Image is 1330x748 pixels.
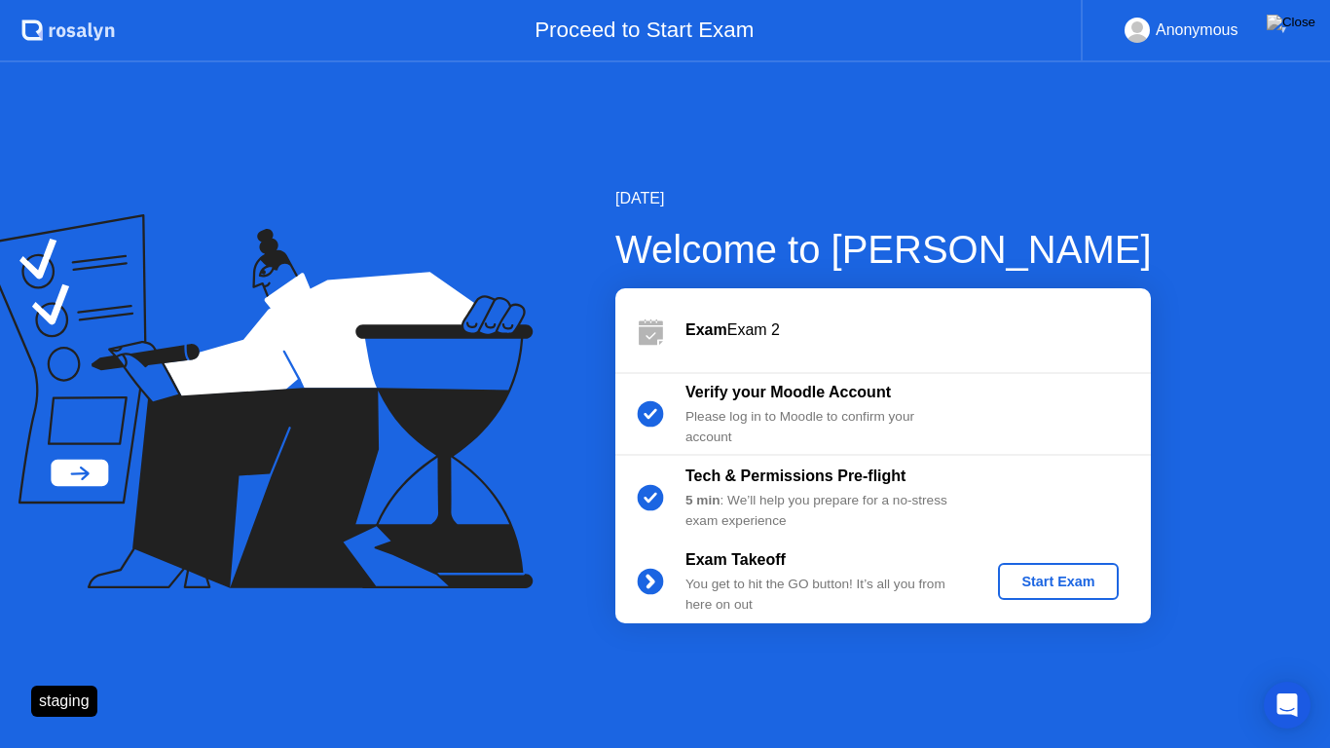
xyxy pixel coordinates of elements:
[685,407,966,447] div: Please log in to Moodle to confirm your account
[685,384,891,400] b: Verify your Moodle Account
[685,551,786,568] b: Exam Takeoff
[1264,682,1311,729] div: Open Intercom Messenger
[31,686,97,717] div: staging
[685,575,966,615] div: You get to hit the GO button! It’s all you from here on out
[685,493,720,507] b: 5 min
[1156,18,1238,43] div: Anonymous
[1267,15,1315,30] img: Close
[998,563,1118,600] button: Start Exam
[685,467,905,484] b: Tech & Permissions Pre-flight
[615,220,1152,279] div: Welcome to [PERSON_NAME]
[685,318,1151,342] div: Exam 2
[685,321,727,338] b: Exam
[1006,574,1110,589] div: Start Exam
[685,491,966,531] div: : We’ll help you prepare for a no-stress exam experience
[615,187,1152,210] div: [DATE]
